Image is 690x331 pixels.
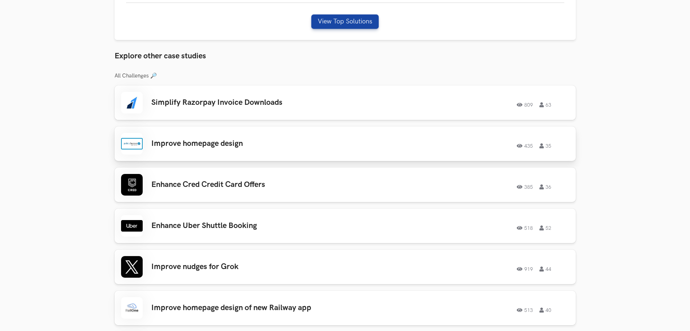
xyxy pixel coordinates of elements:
span: 919 [517,267,533,272]
span: 63 [539,102,551,107]
span: 435 [517,143,533,148]
h3: Enhance Cred Credit Card Offers [151,180,356,189]
h3: Improve nudges for Grok [151,262,356,272]
span: 36 [539,184,551,189]
span: 44 [539,267,551,272]
a: Improve homepage design43535 [115,126,576,161]
h3: Improve homepage design of new Railway app [151,303,356,313]
span: 518 [517,225,533,231]
h3: Enhance Uber Shuttle Booking [151,221,356,231]
span: 385 [517,184,533,189]
h3: Improve homepage design [151,139,356,148]
span: 513 [517,308,533,313]
a: Improve nudges for Grok91944 [115,250,576,284]
span: 809 [517,102,533,107]
span: 52 [539,225,551,231]
a: Improve homepage design of new Railway app 513 40 [115,291,576,325]
a: Enhance Cred Credit Card Offers38536 [115,167,576,202]
h3: Explore other case studies [115,52,576,61]
a: Enhance Uber Shuttle Booking51852 [115,209,576,243]
span: 35 [539,143,551,148]
a: Simplify Razorpay Invoice Downloads80963 [115,85,576,120]
button: View Top Solutions [311,14,379,29]
h3: All Challenges 🔎 [115,73,576,79]
span: 40 [539,308,551,313]
h3: Simplify Razorpay Invoice Downloads [151,98,356,107]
